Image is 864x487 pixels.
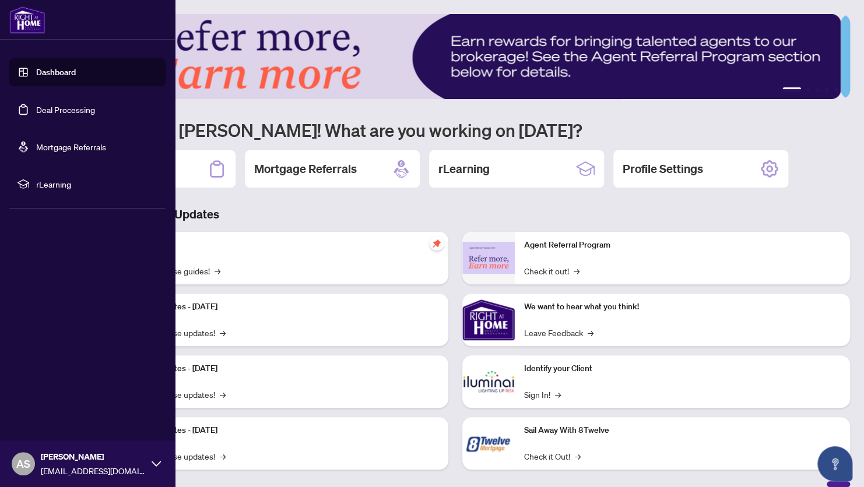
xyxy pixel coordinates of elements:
h2: Mortgage Referrals [254,161,357,177]
img: Slide 0 [61,14,841,99]
a: Mortgage Referrals [36,142,106,152]
img: logo [9,6,45,34]
h2: rLearning [438,161,490,177]
span: → [220,450,226,463]
p: Identify your Client [524,362,841,375]
a: Dashboard [36,67,76,77]
a: Check it Out!→ [524,450,581,463]
a: Leave Feedback→ [524,326,593,339]
span: → [588,326,593,339]
span: AS [16,456,30,472]
button: Open asap [817,446,852,481]
span: → [220,388,226,401]
img: Identify your Client [462,355,515,408]
img: Agent Referral Program [462,242,515,274]
h1: Welcome back [PERSON_NAME]! What are you working on [DATE]? [61,119,850,141]
p: Platform Updates - [DATE] [122,424,439,437]
a: Sign In!→ [524,388,561,401]
button: 2 [806,87,810,92]
p: Agent Referral Program [524,239,841,252]
p: Platform Updates - [DATE] [122,362,439,375]
a: Check it out!→ [524,264,579,277]
button: 1 [782,87,801,92]
span: → [220,326,226,339]
span: → [215,264,220,277]
h3: Brokerage & Industry Updates [61,206,850,223]
button: 5 [834,87,838,92]
p: Self-Help [122,239,439,252]
span: [PERSON_NAME] [41,450,146,463]
p: Sail Away With 8Twelve [524,424,841,437]
img: Sail Away With 8Twelve [462,417,515,470]
h2: Profile Settings [623,161,703,177]
button: 4 [824,87,829,92]
span: rLearning [36,178,157,190]
button: 3 [815,87,820,92]
span: pushpin [430,237,444,250]
span: [EMAIL_ADDRESS][DOMAIN_NAME] [41,464,146,477]
img: We want to hear what you think! [462,294,515,346]
span: → [575,450,581,463]
a: Deal Processing [36,104,95,115]
p: Platform Updates - [DATE] [122,301,439,313]
span: → [574,264,579,277]
p: We want to hear what you think! [524,301,841,313]
span: → [555,388,561,401]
